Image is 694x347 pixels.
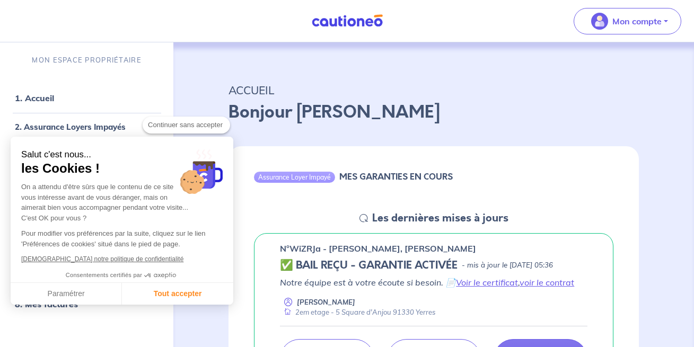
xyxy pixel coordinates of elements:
div: On a attendu d'être sûrs que le contenu de ce site vous intéresse avant de vous déranger, mais on... [21,182,223,223]
div: 5.NOUVEAUMes bons plans [4,204,169,226]
p: [PERSON_NAME] [297,297,355,307]
img: illu_account_valid_menu.svg [591,13,608,30]
span: Consentements certifiés par [66,272,142,278]
h5: ✅ BAIL REÇU - GARANTIE ACTIVÉE [280,259,458,272]
div: 3. Garantie Locataire [4,146,169,167]
p: ACCUEIL [229,81,639,100]
small: Salut c'est nous... [21,149,223,161]
div: 2. Assurance Loyers Impayés [4,117,169,138]
a: [DEMOGRAPHIC_DATA] notre politique de confidentialité [21,255,183,263]
button: Consentements certifiés par [60,269,183,282]
button: Tout accepter [122,283,233,305]
p: Bonjour [PERSON_NAME] [229,100,639,125]
span: 2. Assurance Loyers Impayés [15,121,151,134]
p: MON ESPACE PROPRIÉTAIRE [32,55,141,65]
div: state: CONTRACT-VALIDATED, Context: MORE-THAN-6-MONTHS,MAYBE-CERTIFICATE,RELATIONSHIP,LESSOR-DOCU... [280,259,587,272]
button: Paramétrer [11,283,122,305]
p: Notre équipe est à votre écoute si besoin. 📄 , [280,276,587,289]
a: voir le contrat [520,277,574,288]
h6: MES GARANTIES EN COURS [339,172,453,182]
h5: Les dernières mises à jours [372,212,508,225]
a: Voir le certificat [456,277,518,288]
p: Pour modifier vos préférences par la suite, cliquez sur le lien 'Préférences de cookies' situé da... [21,228,223,249]
div: 4. Publier mes annonces [4,175,169,196]
div: 1. Accueil [4,87,169,109]
div: 8. Mes factures [4,293,169,315]
span: les Cookies ! [21,161,223,176]
svg: Axeptio [144,260,176,291]
div: 6. Contact [4,234,169,255]
a: 1. Accueil [15,93,54,103]
a: 8. Mes factures [15,299,78,309]
div: 2em etage - 5 Square d'Anjou 91330 Yerres [280,307,435,317]
p: - mis à jour le [DATE] 05:36 [462,260,553,271]
img: Cautioneo [308,14,387,28]
span: Continuer sans accepter [148,120,225,130]
div: 7. Mes informations [4,264,169,285]
p: Mon compte [612,15,662,28]
p: n°WiZRJa - [PERSON_NAME], [PERSON_NAME] [280,242,476,255]
div: Assurance Loyer Impayé [254,172,335,182]
button: Continuer sans accepter [143,117,230,134]
button: illu_account_valid_menu.svgMon compte [574,8,681,34]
